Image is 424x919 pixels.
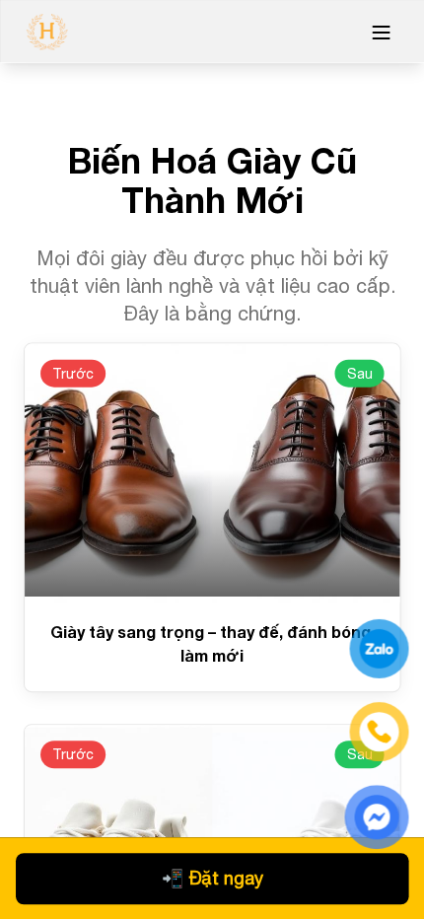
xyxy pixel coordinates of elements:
span: phone [162,867,183,887]
button: phone Đặt ngay [16,852,408,903]
p: Mọi đôi giày đều được phục hồi bởi kỹ thuật viên lành nghề và vật liệu cao cấp. Đây là bằng chứng. [24,244,400,326]
img: logo-heramo.png [24,11,70,52]
h2: Biến Hoá Giày Cũ Thành Mới [24,141,400,220]
span: Trước [40,359,106,387]
span: Sau [334,359,384,387]
span: Trước [40,740,106,767]
p: Giày tây sang trọng – thay đế, đánh bóng, làm mới [48,619,376,667]
a: phone-icon [352,704,405,757]
img: phone-icon [368,720,390,742]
